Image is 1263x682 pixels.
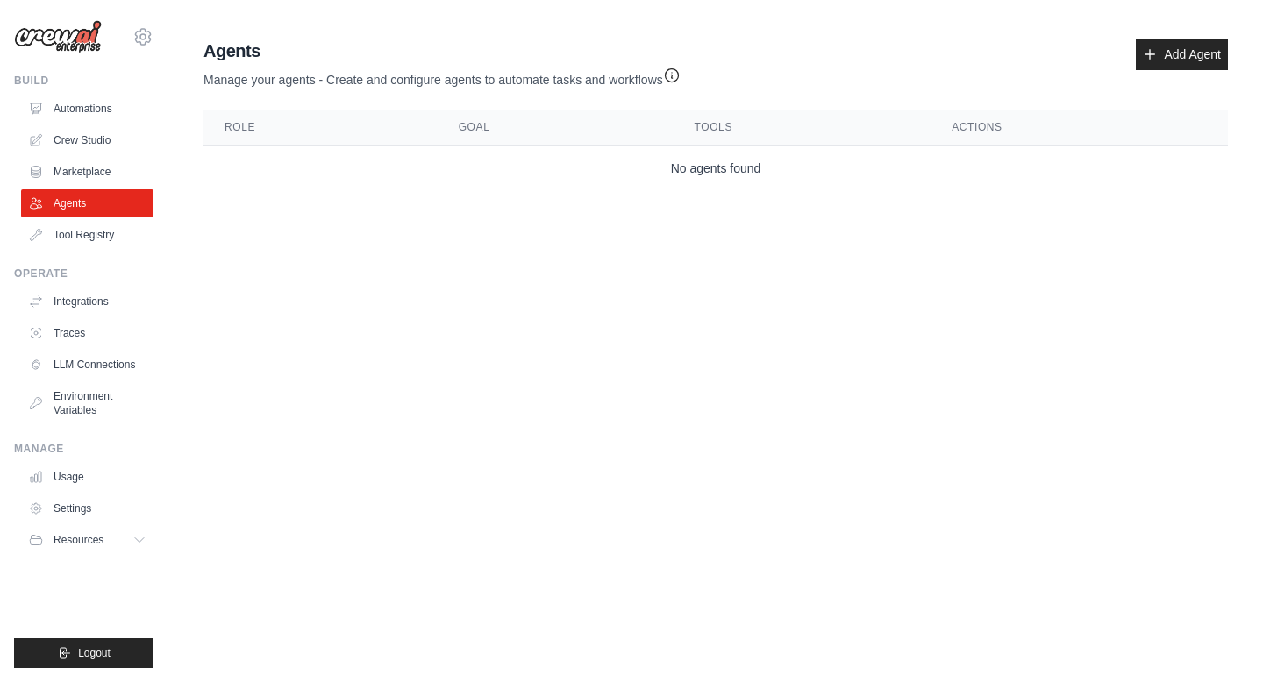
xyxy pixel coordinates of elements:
[931,110,1228,146] th: Actions
[21,319,153,347] a: Traces
[54,533,103,547] span: Resources
[21,526,153,554] button: Resources
[21,126,153,154] a: Crew Studio
[14,74,153,88] div: Build
[14,266,153,281] div: Operate
[21,463,153,491] a: Usage
[21,189,153,217] a: Agents
[21,158,153,186] a: Marketplace
[21,95,153,123] a: Automations
[21,494,153,522] a: Settings
[14,638,153,668] button: Logout
[14,20,102,53] img: Logo
[1136,39,1228,70] a: Add Agent
[78,646,111,660] span: Logout
[203,146,1228,192] td: No agents found
[21,288,153,316] a: Integrations
[203,110,438,146] th: Role
[14,442,153,456] div: Manage
[674,110,931,146] th: Tools
[203,63,681,89] p: Manage your agents - Create and configure agents to automate tasks and workflows
[203,39,681,63] h2: Agents
[21,221,153,249] a: Tool Registry
[21,382,153,424] a: Environment Variables
[21,351,153,379] a: LLM Connections
[438,110,674,146] th: Goal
